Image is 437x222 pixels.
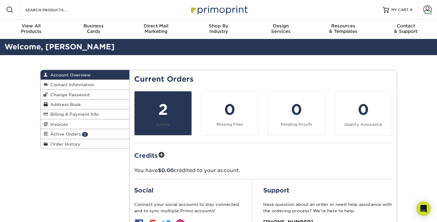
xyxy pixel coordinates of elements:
a: Shop ByIndustry [187,19,250,39]
p: You have credited to your account. [134,167,392,174]
span: Shop By [187,23,250,29]
div: Industry [187,23,250,34]
a: Address Book [41,100,130,109]
div: Marketing [125,23,187,34]
a: Account Overview [41,70,130,80]
a: Change Password [41,90,130,100]
span: $0.00 [158,167,174,173]
p: Have question about an order or need help assistance with the ordering process? We’re here to help: [263,201,392,214]
h2: Social [134,187,241,194]
span: Contact Information [48,82,94,87]
span: Order History [48,142,81,146]
a: 0 Pending Proofs [268,91,325,136]
span: 2 [82,132,88,137]
div: Services [250,23,312,34]
a: DesignServices [250,19,312,39]
span: MY CART [391,7,409,12]
small: Pending Proofs [281,122,312,127]
a: Invoices [41,119,130,129]
a: 0 Missing Files [201,91,259,136]
h2: Support [263,187,392,194]
span: Direct Mail [125,23,187,29]
a: Active Orders 2 [41,129,130,139]
small: Missing Files [217,122,243,127]
div: & Support [374,23,437,34]
span: Resources [312,23,375,29]
small: Quality Assurance [344,122,382,127]
div: Open Intercom Messenger [416,201,431,216]
span: Active Orders [48,132,81,136]
span: Address Book [48,102,81,107]
span: Contact [374,23,437,29]
input: SEARCH PRODUCTS..... [25,6,84,13]
span: Change Password [48,92,90,97]
span: Billing & Payment Info [48,112,99,117]
span: Account Overview [48,72,91,77]
a: BusinessCards [63,19,125,39]
a: Resources& Templates [312,19,375,39]
div: 0 [338,99,388,121]
img: Primoprint [188,3,249,16]
a: 0 Quality Assurance [335,91,392,136]
a: Direct MailMarketing [125,19,187,39]
a: Contact Information [41,80,130,90]
a: Contact& Support [374,19,437,39]
span: 0 [410,8,413,12]
div: 0 [205,99,255,121]
div: & Templates [312,23,375,34]
div: Cards [63,23,125,34]
h2: Credits [134,150,392,160]
div: 0 [272,99,321,121]
small: Active [156,122,170,127]
div: 2 [138,99,188,121]
a: 2 Active [134,91,192,136]
a: Billing & Payment Info [41,109,130,119]
h2: Current Orders [134,75,392,84]
span: Design [250,23,312,29]
span: Invoices [48,122,68,127]
a: Order History [41,139,130,149]
span: Business [63,23,125,29]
